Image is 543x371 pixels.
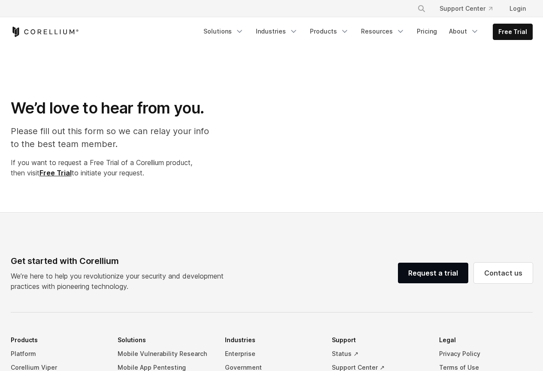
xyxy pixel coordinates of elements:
[332,347,425,361] a: Status ↗
[503,1,533,16] a: Login
[11,125,218,150] p: Please fill out this form so we can relay your info to the best team member.
[11,271,231,291] p: We’re here to help you revolutionize your security and development practices with pioneering tech...
[474,263,533,283] a: Contact us
[433,1,499,16] a: Support Center
[11,254,231,267] div: Get started with Corellium
[305,24,354,39] a: Products
[407,1,533,16] div: Navigation Menu
[11,157,218,178] p: If you want to request a Free Trial of a Corellium product, then visit to initiate your request.
[198,24,249,39] a: Solutions
[39,169,72,177] a: Free Trial
[356,24,410,39] a: Resources
[198,24,533,40] div: Navigation Menu
[444,24,484,39] a: About
[251,24,303,39] a: Industries
[439,347,533,361] a: Privacy Policy
[11,98,218,118] h1: We’d love to hear from you.
[412,24,442,39] a: Pricing
[118,347,211,361] a: Mobile Vulnerability Research
[11,347,104,361] a: Platform
[493,24,532,40] a: Free Trial
[225,347,319,361] a: Enterprise
[414,1,429,16] button: Search
[11,27,79,37] a: Corellium Home
[398,263,468,283] a: Request a trial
